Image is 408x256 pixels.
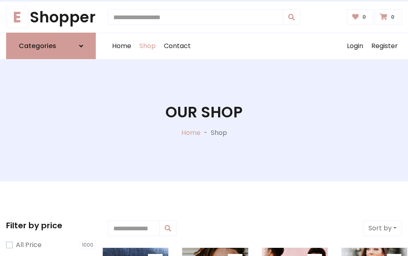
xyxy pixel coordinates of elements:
span: E [6,6,28,28]
a: Contact [160,33,195,59]
a: Categories [6,33,96,59]
h6: Categories [19,42,56,50]
a: EShopper [6,8,96,26]
a: Home [108,33,135,59]
h5: Filter by price [6,221,96,230]
button: Sort by [363,221,402,236]
a: 0 [375,9,402,25]
p: Shop [211,128,227,138]
a: Register [367,33,402,59]
a: 0 [347,9,373,25]
h1: Our Shop [165,103,243,121]
h1: Shopper [6,8,96,26]
span: 1000 [80,241,96,249]
a: Login [343,33,367,59]
label: All Price [16,240,42,250]
p: - [201,128,211,138]
span: 0 [389,13,397,21]
a: Home [181,128,201,137]
span: 0 [360,13,368,21]
a: Shop [135,33,160,59]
